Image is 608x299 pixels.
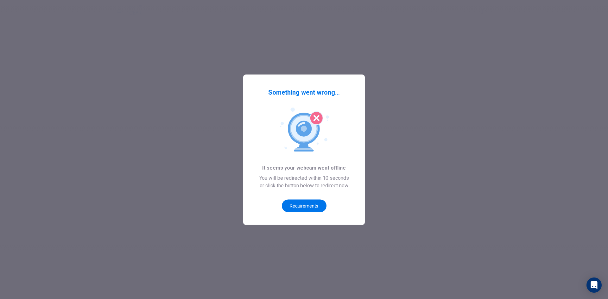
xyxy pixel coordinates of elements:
img: Webcam [279,107,329,152]
span: It seems your webcam went offline [262,164,346,171]
span: Something went wrong... [268,87,340,97]
div: Open Intercom Messenger [586,277,602,293]
span: You will be redirected within 10 seconds [259,174,349,182]
button: Requirements [282,199,326,212]
span: or click the button below to redirect now [260,182,348,189]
